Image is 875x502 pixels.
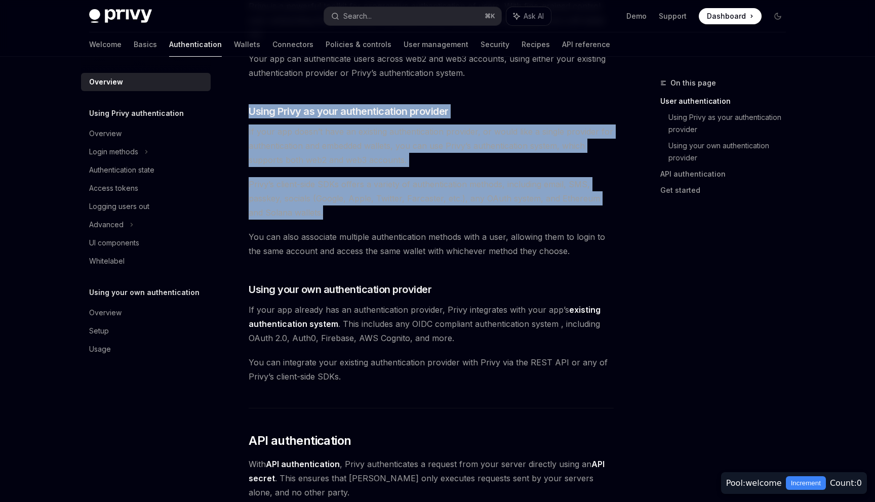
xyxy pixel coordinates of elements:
a: Wallets [234,32,260,57]
a: Recipes [522,32,550,57]
a: Access tokens [81,179,211,197]
span: You can also associate multiple authentication methods with a user, allowing them to login to the... [249,230,614,258]
a: Demo [626,11,647,21]
a: Using Privy as your authentication provider [668,109,794,138]
span: Your app can authenticate users across web2 and web3 accounts, using either your existing authent... [249,52,614,80]
a: Using your own authentication provider [668,138,794,166]
span: Using your own authentication provider [249,282,431,297]
a: Support [659,11,687,21]
span: With , Privy authenticates a request from your server directly using an . This ensures that [PERS... [249,457,614,499]
a: Authentication state [81,161,211,179]
div: Access tokens [89,182,138,194]
div: Usage [89,343,111,355]
span: Using Privy as your authentication provider [249,104,449,118]
a: API authentication [660,166,794,182]
span: On this page [670,77,716,89]
div: Setup [89,325,109,337]
strong: API authentication [266,459,340,469]
span: ⌘ K [485,12,495,20]
span: If your app doesn’t have an existing authentication provider, or would like a single provider for... [249,124,614,167]
div: Overview [89,128,122,140]
a: Whitelabel [81,252,211,270]
a: Policies & controls [326,32,391,57]
a: Welcome [89,32,122,57]
a: Usage [81,340,211,358]
span: You can integrate your existing authentication provider with Privy via the REST API or any of Pri... [249,355,614,384]
h5: Using Privy authentication [89,107,184,119]
div: Whitelabel [89,255,125,267]
a: Overview [81,304,211,322]
div: Overview [89,76,123,88]
div: Login methods [89,146,138,158]
a: Security [481,32,509,57]
div: Search... [343,10,372,22]
h5: Using your own authentication [89,286,200,299]
a: API reference [562,32,610,57]
button: Ask AI [506,7,551,25]
a: User management [404,32,468,57]
span: API authentication [249,433,351,449]
button: Search...⌘K [324,7,501,25]
img: dark logo [89,9,152,23]
div: UI components [89,237,139,249]
a: Dashboard [699,8,762,24]
span: Dashboard [707,11,746,21]
a: Authentication [169,32,222,57]
a: UI components [81,234,211,252]
div: Authentication state [89,164,154,176]
a: Logging users out [81,197,211,216]
a: Overview [81,73,211,91]
a: Setup [81,322,211,340]
span: If your app already has an authentication provider, Privy integrates with your app’s . This inclu... [249,303,614,345]
button: Toggle dark mode [770,8,786,24]
span: Privy’s client-side SDKs offers a variety of authentication methods, including email, SMS, passke... [249,177,614,220]
span: Ask AI [524,11,544,21]
a: Basics [134,32,157,57]
a: Get started [660,182,794,198]
div: Overview [89,307,122,319]
a: Overview [81,124,211,143]
a: Connectors [272,32,313,57]
div: Advanced [89,219,124,231]
div: Logging users out [89,200,149,213]
a: User authentication [660,93,794,109]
